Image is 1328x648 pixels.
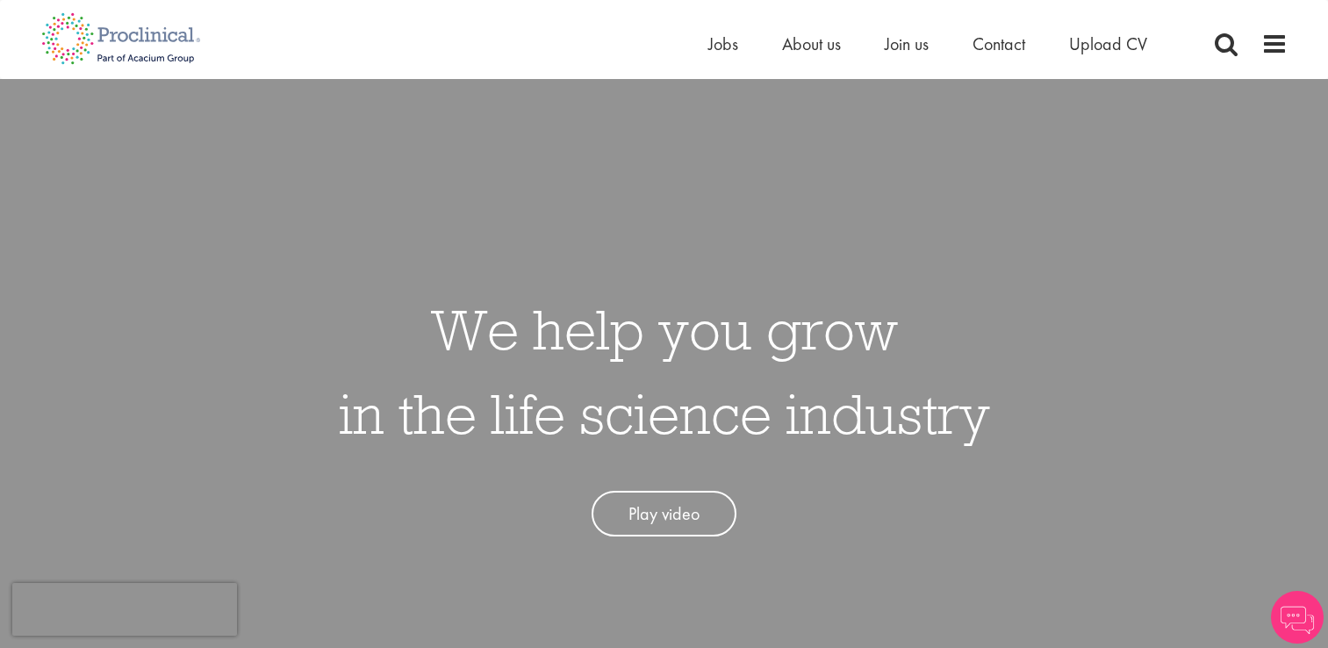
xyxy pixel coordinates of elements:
[339,287,990,456] h1: We help you grow in the life science industry
[782,32,841,55] a: About us
[1069,32,1147,55] a: Upload CV
[708,32,738,55] a: Jobs
[1271,591,1324,644] img: Chatbot
[973,32,1025,55] a: Contact
[885,32,929,55] a: Join us
[592,491,736,537] a: Play video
